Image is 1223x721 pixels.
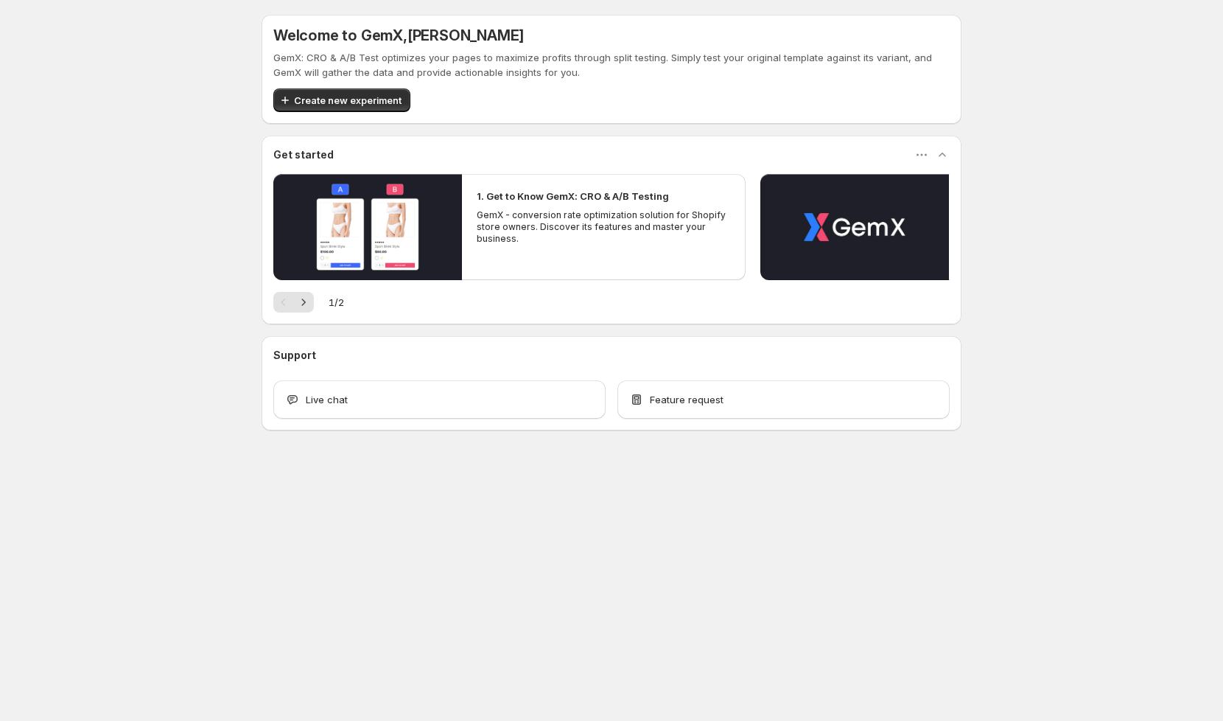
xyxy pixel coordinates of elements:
[403,27,524,44] span: , [PERSON_NAME]
[477,209,730,245] p: GemX - conversion rate optimization solution for Shopify store owners. Discover its features and ...
[273,348,316,363] h3: Support
[306,392,348,407] span: Live chat
[294,93,402,108] span: Create new experiment
[477,189,669,203] h2: 1. Get to Know GemX: CRO & A/B Testing
[273,27,524,44] h5: Welcome to GemX
[760,174,949,280] button: Play video
[273,50,950,80] p: GemX: CRO & A/B Test optimizes your pages to maximize profits through split testing. Simply test ...
[293,292,314,313] button: Next
[329,295,344,310] span: 1 / 2
[273,147,334,162] h3: Get started
[273,292,314,313] nav: Pagination
[650,392,723,407] span: Feature request
[273,174,462,280] button: Play video
[273,88,410,112] button: Create new experiment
